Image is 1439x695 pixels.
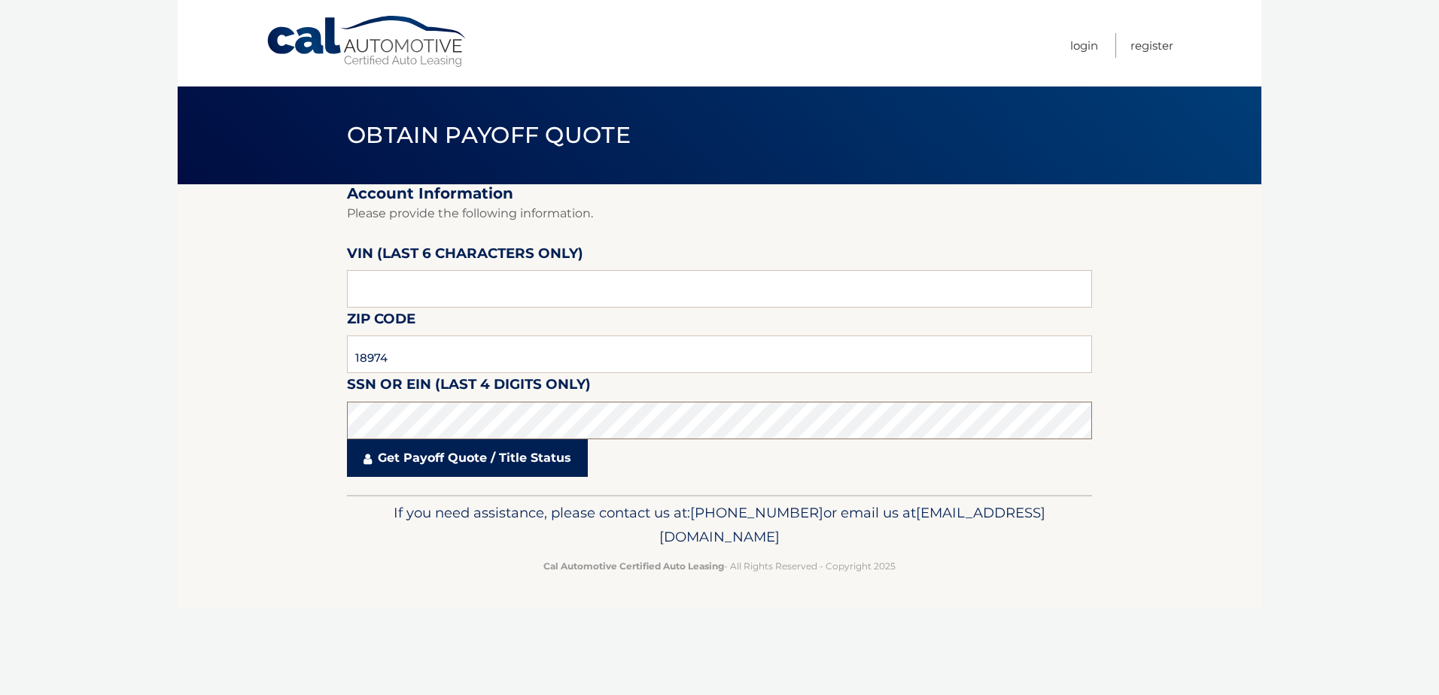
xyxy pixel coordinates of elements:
a: Get Payoff Quote / Title Status [347,439,588,477]
h2: Account Information [347,184,1092,203]
p: - All Rights Reserved - Copyright 2025 [357,558,1082,574]
p: Please provide the following information. [347,203,1092,224]
p: If you need assistance, please contact us at: or email us at [357,501,1082,549]
a: Login [1070,33,1098,58]
span: [PHONE_NUMBER] [690,504,823,521]
label: Zip Code [347,308,415,335]
label: VIN (last 6 characters only) [347,242,583,270]
label: SSN or EIN (last 4 digits only) [347,373,591,401]
a: Cal Automotive [266,15,469,68]
span: Obtain Payoff Quote [347,121,631,149]
a: Register [1130,33,1173,58]
strong: Cal Automotive Certified Auto Leasing [543,560,724,572]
